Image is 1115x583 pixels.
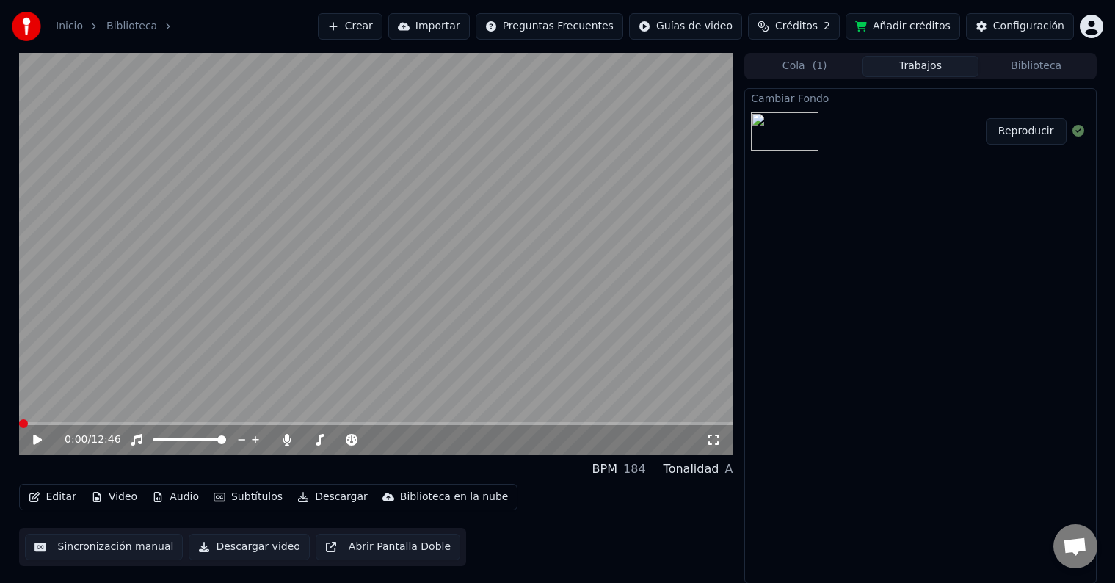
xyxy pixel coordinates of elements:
div: Biblioteca en la nube [400,490,509,504]
div: Tonalidad [664,460,719,478]
button: Trabajos [862,56,978,77]
button: Reproducir [986,118,1067,145]
a: Inicio [56,19,83,34]
span: 0:00 [65,432,87,447]
div: / [65,432,100,447]
nav: breadcrumb [56,19,181,34]
button: Descargar [291,487,374,507]
span: 12:46 [91,432,120,447]
a: Biblioteca [106,19,157,34]
button: Configuración [966,13,1074,40]
button: Sincronización manual [25,534,184,560]
div: Cambiar Fondo [745,89,1095,106]
button: Video [85,487,143,507]
button: Crear [318,13,382,40]
button: Cola [747,56,862,77]
div: BPM [592,460,617,478]
button: Descargar video [189,534,309,560]
span: ( 1 ) [813,59,827,73]
div: A [724,460,733,478]
button: Añadir créditos [846,13,960,40]
button: Abrir Pantalla Doble [316,534,460,560]
span: Créditos [775,19,818,34]
button: Subtítulos [208,487,288,507]
span: 2 [824,19,830,34]
button: Editar [23,487,82,507]
button: Audio [146,487,205,507]
button: Guías de video [629,13,742,40]
button: Importar [388,13,470,40]
div: Chat abierto [1053,524,1097,568]
div: Configuración [993,19,1064,34]
button: Créditos2 [748,13,840,40]
button: Biblioteca [978,56,1094,77]
button: Preguntas Frecuentes [476,13,623,40]
div: 184 [623,460,646,478]
img: youka [12,12,41,41]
